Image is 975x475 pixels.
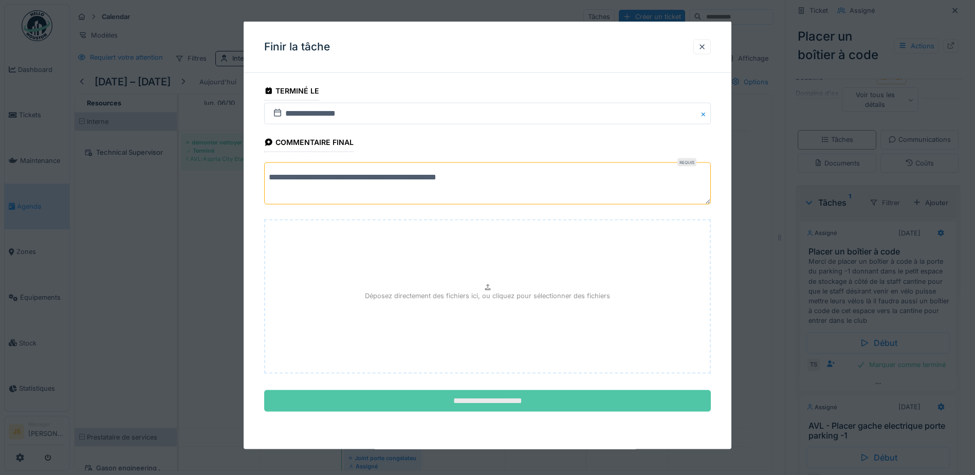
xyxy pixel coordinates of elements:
p: Déposez directement des fichiers ici, ou cliquez pour sélectionner des fichiers [365,291,610,301]
div: Requis [677,158,696,167]
button: Close [700,103,711,124]
div: Commentaire final [264,135,354,152]
div: Terminé le [264,83,319,101]
h3: Finir la tâche [264,41,330,53]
